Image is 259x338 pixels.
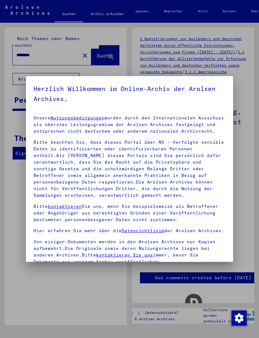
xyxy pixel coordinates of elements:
p: Bitte beachten Sie, dass dieses Portal über NS - Verfolgte sensible Daten zu identifizierten oder... [33,139,226,199]
h5: Herzlich Willkommen im Online-Archiv der Arolsen Archives. [33,84,226,104]
a: kontaktieren Sie uns [96,252,153,258]
a: Datenrichtlinie [122,228,164,233]
a: kontaktieren [48,203,82,209]
a: Nutzungsbedingungen [51,115,105,121]
div: Zustimmung ändern [231,310,246,325]
img: Zustimmung ändern [232,311,247,326]
p: Hier erfahren Sie mehr über die der Arolsen Archives. [33,227,226,234]
p: Unsere wurden durch den Internationalen Ausschuss als oberstes Leitungsgremium der Arolsen Archiv... [33,115,226,135]
p: Bitte Sie uns, wenn Sie beispielsweise als Betroffener oder Angehöriger aus berechtigten Gründen ... [33,203,226,223]
p: Von einigen Dokumenten werden in den Arolsen Archives nur Kopien aufbewahrt.Die Originale sowie d... [33,238,226,265]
